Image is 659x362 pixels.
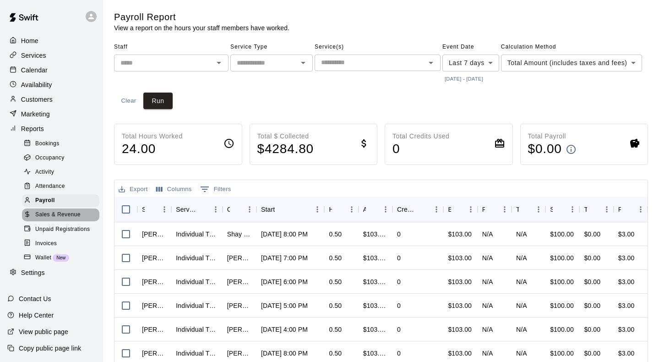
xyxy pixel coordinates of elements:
div: Oct 15, 2025, 8:00 PM [261,230,308,239]
div: $3.00 [618,230,635,239]
button: Sort [230,203,243,216]
a: Customers [7,93,96,106]
div: $103.00 (Card) [363,253,388,263]
div: Tax [584,197,587,222]
div: $103.00 [443,294,477,318]
div: 0 [397,325,401,334]
div: N/A [482,349,493,358]
a: Marketing [7,107,96,121]
a: Sales & Revenue [22,208,103,222]
button: Open [212,56,225,69]
span: Service(s) [315,40,441,55]
div: Garrett & Sean Individual Training [142,230,167,239]
div: Oct 15, 2025, 4:00 PM [261,325,308,334]
a: Attendance [22,180,103,194]
div: Total Pay [516,197,519,222]
button: Sort [275,203,288,216]
div: Unpaid Registrations [22,223,99,236]
div: 0 [397,230,401,239]
a: Availability [7,78,96,92]
p: Reports [21,124,44,133]
div: Oct 14, 2025, 8:00 PM [261,349,308,358]
div: $100.00 [550,277,574,286]
p: Total Hours Worked [122,132,183,141]
span: Wallet [35,253,51,263]
div: 0 [397,277,401,286]
div: Individual Training [176,253,218,263]
span: Invoices [35,239,57,248]
button: Export [116,182,150,197]
div: Credits Used [397,197,417,222]
button: Sort [587,203,600,216]
button: Sort [332,203,345,216]
div: Amount Paid [359,197,392,222]
button: Menu [464,203,478,216]
div: $100.00 [550,301,574,310]
p: Total Credits Used [392,132,449,141]
h4: $ 0.00 [528,141,562,157]
div: $103.00 (Card) [363,325,388,334]
div: N/A [516,349,527,358]
div: $100.00 [550,230,574,239]
button: Menu [379,203,392,216]
div: Individual Training [176,349,218,358]
button: [DATE] - [DATE] [442,73,485,85]
div: Sales & Revenue [22,208,99,221]
div: 0.50 [329,349,342,358]
button: Menu [566,203,579,216]
span: Service Type [230,40,313,55]
button: Run [143,93,173,110]
div: $103.00 (Card) [363,277,388,286]
div: Andrew Williams [227,301,252,310]
button: Menu [345,203,359,216]
span: Occupancy [35,154,65,163]
div: Oct 15, 2025, 6:00 PM [261,277,308,286]
div: Amount Paid [363,197,366,222]
p: Marketing [21,110,50,119]
div: Nick Villa [227,253,252,263]
div: N/A [516,230,527,239]
div: Michael Divine [227,277,252,286]
p: Help Center [19,311,54,320]
div: $103.00 [443,270,477,294]
div: 0.50 [329,230,342,239]
a: Bookings [22,137,103,151]
div: Credits Used [392,197,443,222]
div: Reports [7,122,96,136]
div: $3.00 [618,253,635,263]
div: Last 7 days [442,55,499,71]
div: $3.00 [618,325,635,334]
div: 0.50 [329,277,342,286]
p: View a report on the hours your staff members have worked. [114,23,289,33]
a: Unpaid Registrations [22,222,103,236]
a: Invoices [22,236,103,251]
div: 0.50 [329,253,342,263]
a: Settings [7,266,96,280]
button: Menu [430,203,443,216]
div: $103.00 [443,246,477,270]
button: Sort [621,203,634,216]
p: Availability [21,80,52,89]
a: WalletNew [22,251,103,265]
div: 0.50 [329,301,342,310]
div: N/A [482,325,493,334]
button: Menu [158,203,171,216]
div: WalletNew [22,252,99,264]
div: Subtotal [550,197,553,222]
button: Menu [600,203,614,216]
a: Calendar [7,63,96,77]
div: $0.00 [584,349,600,358]
div: 0 [397,349,401,358]
div: N/A [516,277,527,286]
button: Sort [366,203,379,216]
div: $103.00 (Card) [363,301,388,310]
div: Subtotal [545,197,579,222]
div: Pay Rate [478,197,512,222]
div: $103.00 [443,318,477,341]
p: Home [21,36,38,45]
div: $3.00 [618,301,635,310]
span: Event Date [442,40,499,55]
div: Shay Weakly [227,230,252,239]
div: Garrett & Sean Individual Training [142,349,167,358]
